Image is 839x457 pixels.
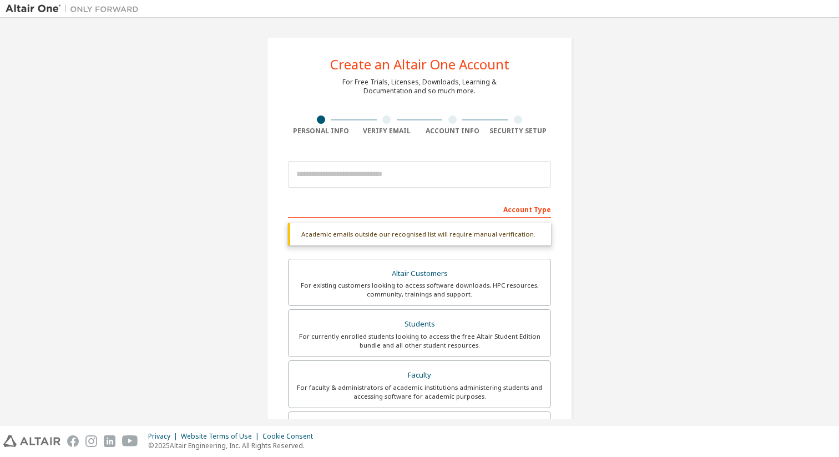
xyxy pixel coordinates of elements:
[3,435,60,447] img: altair_logo.svg
[295,419,544,434] div: Everyone else
[288,223,551,245] div: Academic emails outside our recognised list will require manual verification.
[122,435,138,447] img: youtube.svg
[288,200,551,218] div: Account Type
[148,441,320,450] p: © 2025 Altair Engineering, Inc. All Rights Reserved.
[295,266,544,282] div: Altair Customers
[67,435,79,447] img: facebook.svg
[295,281,544,299] div: For existing customers looking to access software downloads, HPC resources, community, trainings ...
[295,317,544,332] div: Students
[104,435,115,447] img: linkedin.svg
[85,435,97,447] img: instagram.svg
[181,432,262,441] div: Website Terms of Use
[354,127,420,135] div: Verify Email
[486,127,552,135] div: Security Setup
[6,3,144,14] img: Altair One
[148,432,181,441] div: Privacy
[330,58,509,71] div: Create an Altair One Account
[288,127,354,135] div: Personal Info
[262,432,320,441] div: Cookie Consent
[295,368,544,383] div: Faculty
[342,78,497,96] div: For Free Trials, Licenses, Downloads, Learning & Documentation and so much more.
[419,127,486,135] div: Account Info
[295,383,544,401] div: For faculty & administrators of academic institutions administering students and accessing softwa...
[295,332,544,350] div: For currently enrolled students looking to access the free Altair Student Edition bundle and all ...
